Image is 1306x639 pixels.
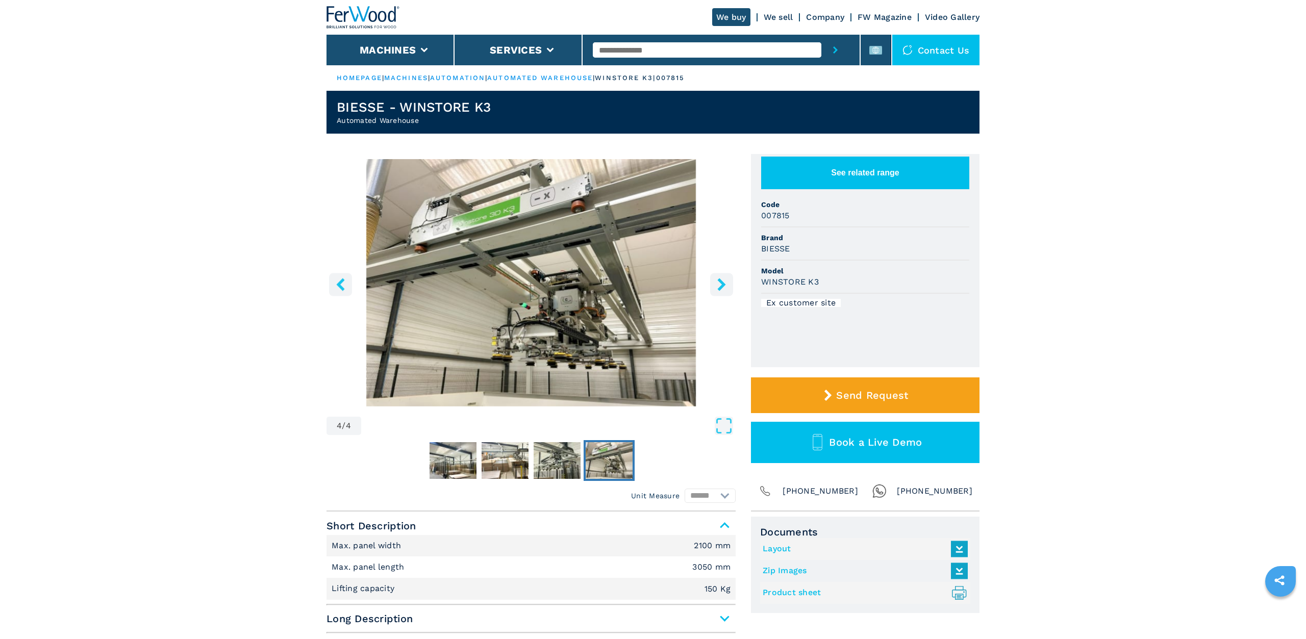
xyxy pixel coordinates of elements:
[761,157,969,189] button: See related range
[761,210,790,221] h3: 007815
[346,422,351,430] span: 4
[428,74,430,82] span: |
[329,273,352,296] button: left-button
[326,159,736,406] div: Go to Slide 4
[925,12,979,22] a: Video Gallery
[694,542,731,550] em: 2100 mm
[897,484,972,498] span: [PHONE_NUMBER]
[710,273,733,296] button: right-button
[332,561,407,573] p: Max. panel length
[761,276,819,288] h3: WINSTORE K3
[758,484,772,498] img: Phone
[382,74,384,82] span: |
[326,517,736,535] span: Short Description
[326,440,736,481] nav: Thumbnail Navigation
[858,12,912,22] a: FW Magazine
[761,233,969,243] span: Brand
[595,73,656,83] p: winstore k3 |
[337,422,342,430] span: 4
[631,491,680,501] em: Unit Measure
[534,442,581,479] img: f2d310c0b5247e67818c0ee5ed5c346a
[360,44,416,56] button: Machines
[872,484,887,498] img: Whatsapp
[430,74,485,82] a: automation
[821,35,849,65] button: submit-button
[761,266,969,276] span: Model
[763,584,963,601] a: Product sheet
[490,44,542,56] button: Services
[692,563,731,571] em: 3050 mm
[480,440,531,481] button: Go to Slide 2
[763,541,963,557] a: Layout
[384,74,428,82] a: machines
[764,12,793,22] a: We sell
[760,526,970,538] span: Documents
[806,12,844,22] a: Company
[761,299,841,307] div: Ex customer site
[326,535,736,600] div: Short Description
[586,442,633,479] img: 97e28a348768ee8e1ec02a35459fbfde
[829,436,922,448] span: Book a Live Demo
[337,99,491,115] h1: BIESSE - WINSTORE K3
[1267,568,1292,593] a: sharethis
[487,74,593,82] a: automated warehouse
[482,442,529,479] img: dfad1daecec26efd2d9d101844434f6d
[342,422,345,430] span: /
[584,440,635,481] button: Go to Slide 4
[751,377,979,413] button: Send Request
[430,442,476,479] img: 94809c39d51a6aa0e6523d753de4aac5
[751,422,979,463] button: Book a Live Demo
[761,199,969,210] span: Code
[761,243,790,254] h3: BIESSE
[763,563,963,579] a: Zip Images
[892,35,980,65] div: Contact us
[902,45,913,55] img: Contact us
[337,115,491,125] h2: Automated Warehouse
[836,389,908,401] span: Send Request
[332,540,404,551] p: Max. panel width
[428,440,479,481] button: Go to Slide 1
[532,440,583,481] button: Go to Slide 3
[783,484,858,498] span: [PHONE_NUMBER]
[326,609,736,628] span: Long Description
[656,73,685,83] p: 007815
[485,74,487,82] span: |
[1263,593,1298,631] iframe: Chat
[337,74,382,82] a: HOMEPAGE
[326,6,400,29] img: Ferwood
[712,8,750,26] a: We buy
[593,74,595,82] span: |
[326,159,736,406] img: Automated Warehouse BIESSE WINSTORE K3
[705,585,731,593] em: 150 Kg
[364,417,733,435] button: Open Fullscreen
[332,583,397,594] p: Lifting capacity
